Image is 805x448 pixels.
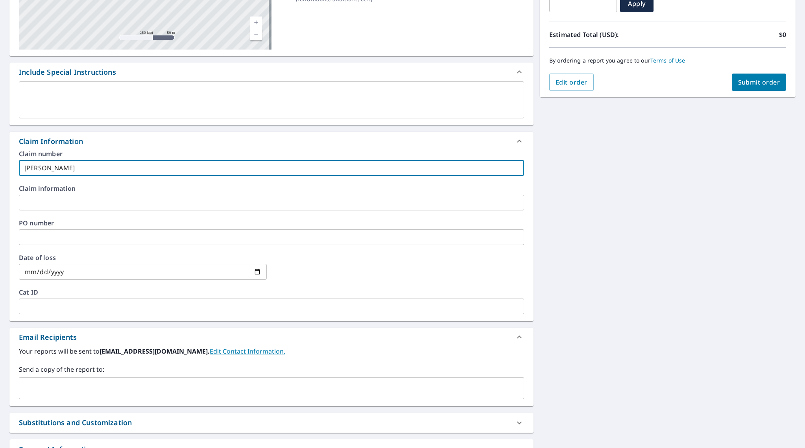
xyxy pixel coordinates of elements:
[9,63,534,81] div: Include Special Instructions
[19,332,77,343] div: Email Recipients
[210,347,285,356] a: EditContactInfo
[19,254,267,261] label: Date of loss
[19,136,83,147] div: Claim Information
[556,78,587,87] span: Edit order
[100,347,210,356] b: [EMAIL_ADDRESS][DOMAIN_NAME].
[9,132,534,151] div: Claim Information
[779,30,786,39] p: $0
[9,328,534,347] div: Email Recipients
[19,365,524,374] label: Send a copy of the report to:
[19,347,524,356] label: Your reports will be sent to
[19,417,132,428] div: Substitutions and Customization
[19,289,524,295] label: Cat ID
[19,151,524,157] label: Claim number
[250,28,262,40] a: Current Level 17, Zoom Out
[549,57,786,64] p: By ordering a report you agree to our
[19,220,524,226] label: PO number
[732,74,787,91] button: Submit order
[250,17,262,28] a: Current Level 17, Zoom In
[738,78,780,87] span: Submit order
[650,57,685,64] a: Terms of Use
[549,30,668,39] p: Estimated Total (USD):
[19,185,524,192] label: Claim information
[549,74,594,91] button: Edit order
[9,413,534,433] div: Substitutions and Customization
[19,67,116,77] div: Include Special Instructions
